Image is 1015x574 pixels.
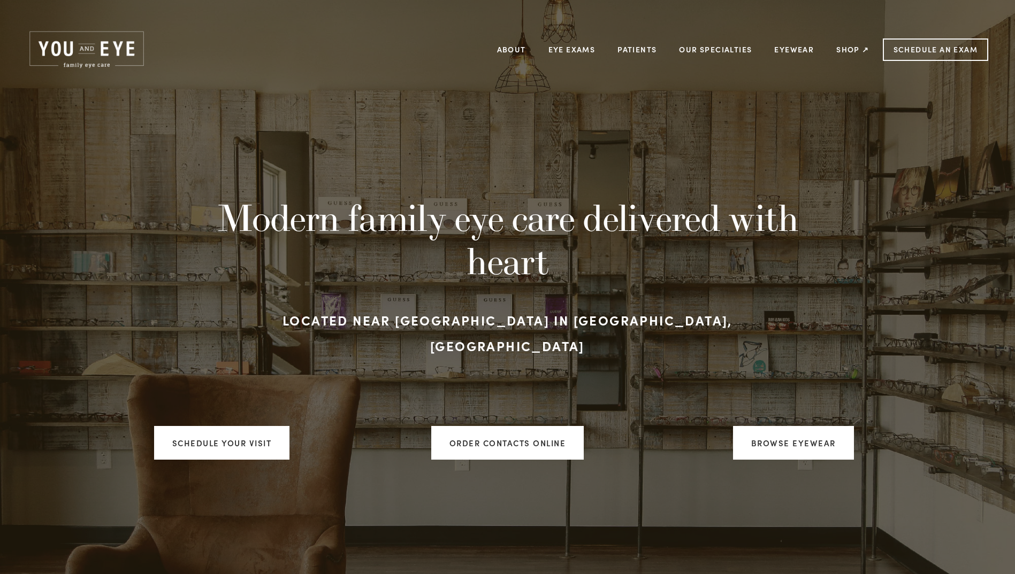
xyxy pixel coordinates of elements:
[836,41,869,58] a: Shop ↗
[733,426,854,460] a: Browse Eyewear
[497,41,526,58] a: About
[27,29,147,70] img: Rochester, MN | You and Eye | Family Eye Care
[431,426,584,460] a: ORDER CONTACTS ONLINE
[154,426,290,460] a: Schedule your visit
[283,311,737,354] strong: Located near [GEOGRAPHIC_DATA] in [GEOGRAPHIC_DATA], [GEOGRAPHIC_DATA]
[617,41,657,58] a: Patients
[215,196,800,282] h1: Modern family eye care delivered with heart
[548,41,596,58] a: Eye Exams
[679,44,752,55] a: Our Specialties
[883,38,988,61] a: Schedule an Exam
[774,41,814,58] a: Eyewear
